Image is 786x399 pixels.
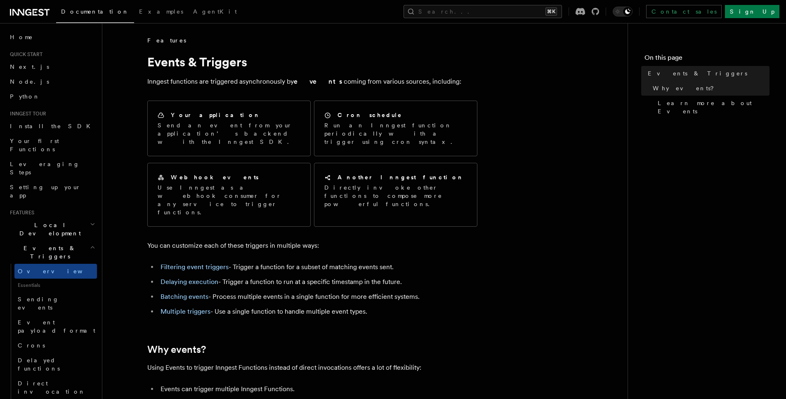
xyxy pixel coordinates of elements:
[18,357,60,372] span: Delayed functions
[10,93,40,100] span: Python
[147,240,477,251] p: You can customize each of these triggers in multiple ways:
[7,209,34,216] span: Features
[147,101,311,156] a: Your applicationSend an event from your application’s backend with the Inngest SDK.
[10,63,49,70] span: Next.js
[158,306,477,317] li: - Use a single function to handle multiple event types.
[188,2,242,22] a: AgentKit
[7,30,97,45] a: Home
[404,5,562,18] button: Search...⌘K
[644,66,769,81] a: Events & Triggers
[147,54,477,69] h1: Events & Triggers
[7,244,90,261] span: Events & Triggers
[324,183,467,208] p: Directly invoke other functions to compose more powerful functions.
[294,77,344,85] strong: events
[14,264,97,279] a: Overview
[18,342,45,349] span: Crons
[649,81,769,96] a: Why events?
[14,292,97,315] a: Sending events
[18,296,59,311] span: Sending events
[61,8,129,15] span: Documentation
[7,59,97,74] a: Next.js
[7,218,97,241] button: Local Development
[10,123,95,129] span: Install the SDK
[161,307,210,315] a: Multiple triggers
[7,110,46,117] span: Inngest tour
[314,163,477,227] a: Another Inngest functionDirectly invoke other functions to compose more powerful functions.
[7,89,97,104] a: Python
[18,319,95,334] span: Event payload format
[10,138,59,153] span: Your first Functions
[644,53,769,66] h4: On this page
[7,241,97,264] button: Events & Triggers
[7,157,97,180] a: Leveraging Steps
[158,261,477,273] li: - Trigger a function for a subset of matching events sent.
[161,278,218,286] a: Delaying execution
[14,279,97,292] span: Essentials
[7,51,42,58] span: Quick start
[7,119,97,134] a: Install the SDK
[18,268,103,275] span: Overview
[338,111,402,119] h2: Cron schedule
[646,5,722,18] a: Contact sales
[158,121,300,146] p: Send an event from your application’s backend with the Inngest SDK.
[658,99,769,115] span: Learn more about Events
[14,353,97,376] a: Delayed functions
[158,291,477,303] li: - Process multiple events in a single function for more efficient systems.
[18,380,85,395] span: Direct invocation
[7,134,97,157] a: Your first Functions
[139,8,183,15] span: Examples
[613,7,633,16] button: Toggle dark mode
[147,36,186,45] span: Features
[171,173,259,181] h2: Webhook events
[7,180,97,203] a: Setting up your app
[147,163,311,227] a: Webhook eventsUse Inngest as a webhook consumer for any service to trigger functions.
[10,161,80,176] span: Leveraging Steps
[7,221,90,237] span: Local Development
[147,76,477,87] p: Inngest functions are triggered asynchronously by coming from various sources, including:
[147,344,206,355] a: Why events?
[134,2,188,22] a: Examples
[10,184,81,199] span: Setting up your app
[314,101,477,156] a: Cron scheduleRun an Inngest function periodically with a trigger using cron syntax.
[56,2,134,23] a: Documentation
[158,183,300,216] p: Use Inngest as a webhook consumer for any service to trigger functions.
[545,7,557,16] kbd: ⌘K
[158,276,477,288] li: - Trigger a function to run at a specific timestamp in the future.
[653,84,720,92] span: Why events?
[161,263,229,271] a: Filtering event triggers
[14,376,97,399] a: Direct invocation
[10,33,33,41] span: Home
[338,173,464,181] h2: Another Inngest function
[171,111,260,119] h2: Your application
[10,78,49,85] span: Node.js
[14,338,97,353] a: Crons
[193,8,237,15] span: AgentKit
[7,74,97,89] a: Node.js
[654,96,769,119] a: Learn more about Events
[725,5,779,18] a: Sign Up
[648,69,747,77] span: Events & Triggers
[14,315,97,338] a: Event payload format
[324,121,467,146] p: Run an Inngest function periodically with a trigger using cron syntax.
[147,362,477,373] p: Using Events to trigger Inngest Functions instead of direct invocations offers a lot of flexibility:
[158,383,477,395] li: Events can trigger multiple Inngest Functions.
[161,293,208,300] a: Batching events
